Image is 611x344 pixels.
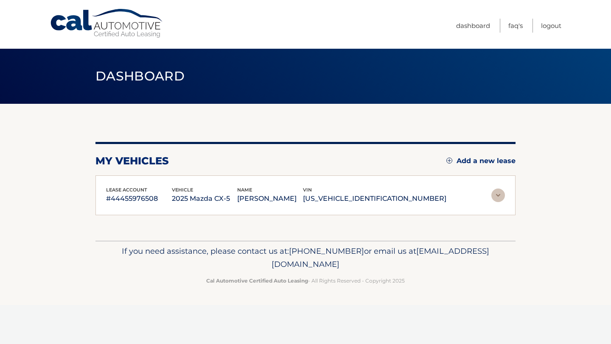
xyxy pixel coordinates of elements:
p: If you need assistance, please contact us at: or email us at [101,244,510,272]
span: vin [303,187,312,193]
span: lease account [106,187,147,193]
p: [US_VEHICLE_IDENTIFICATION_NUMBER] [303,193,446,205]
h2: my vehicles [95,155,169,167]
span: [PHONE_NUMBER] [289,246,364,256]
span: name [237,187,252,193]
p: #44455976508 [106,193,172,205]
a: Logout [541,19,561,33]
p: [PERSON_NAME] [237,193,303,205]
a: Dashboard [456,19,490,33]
p: - All Rights Reserved - Copyright 2025 [101,276,510,285]
strong: Cal Automotive Certified Auto Leasing [206,277,308,284]
span: vehicle [172,187,193,193]
p: 2025 Mazda CX-5 [172,193,238,205]
a: Add a new lease [446,157,516,165]
img: add.svg [446,158,452,164]
a: FAQ's [508,19,523,33]
img: accordion-rest.svg [491,189,505,202]
a: Cal Automotive [50,8,164,39]
span: Dashboard [95,68,185,84]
